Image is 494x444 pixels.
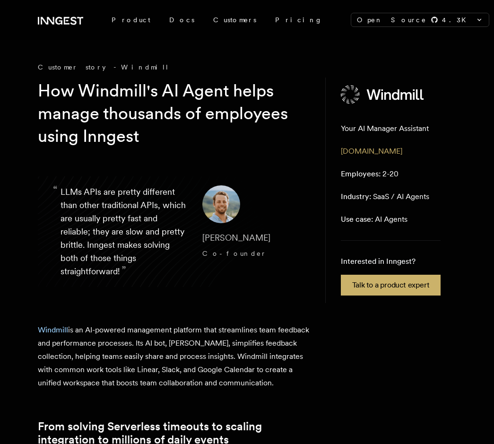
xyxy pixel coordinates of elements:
a: Talk to a product expert [341,275,441,296]
p: SaaS / AI Agents [341,191,429,202]
p: is an AI-powered management platform that streamlines team feedback and performance processes. It... [38,323,310,390]
a: Pricing [266,11,332,28]
p: 2-20 [341,168,399,180]
div: Customer story - Windmill [38,62,310,72]
span: ” [121,263,126,277]
span: [PERSON_NAME] [202,233,270,243]
a: Windmill [38,325,68,334]
span: Employees: [341,169,381,178]
span: Use case: [341,215,373,224]
span: Industry: [341,192,371,201]
p: Your AI Manager Assistant [341,123,429,134]
a: Customers [204,11,266,28]
img: Windmill's logo [341,85,425,104]
img: Image of Max Shaw [202,185,240,223]
div: Product [102,11,160,28]
span: 4.3 K [442,15,472,25]
p: AI Agents [341,214,407,225]
a: [DOMAIN_NAME] [341,147,402,156]
a: Docs [160,11,204,28]
p: LLMs APIs are pretty different than other traditional APIs, which are usually pretty fast and rel... [61,185,187,278]
span: “ [53,187,58,193]
span: Co-founder [202,250,266,257]
h1: How Windmill's AI Agent helps manage thousands of employees using Inngest [38,79,295,148]
span: Open Source [357,15,427,25]
p: Interested in Inngest? [341,256,441,267]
